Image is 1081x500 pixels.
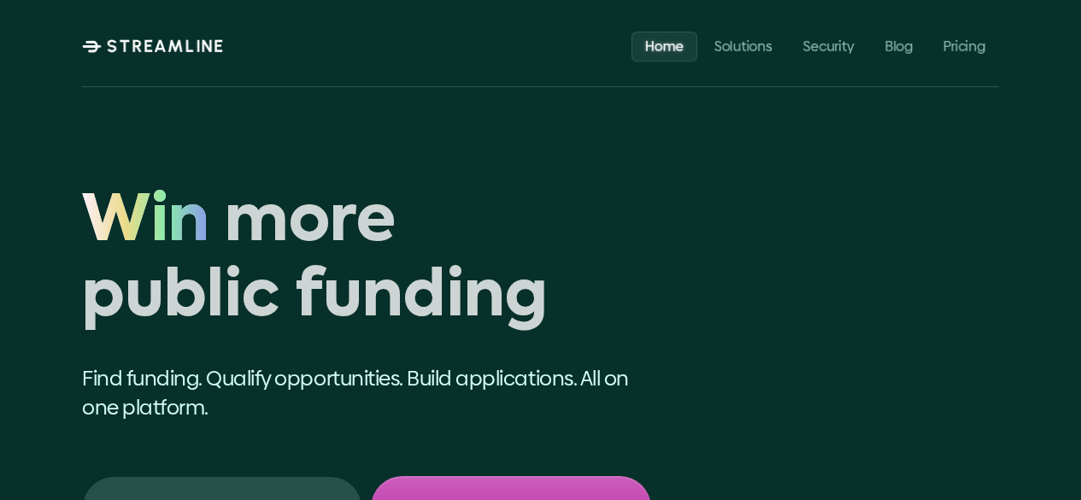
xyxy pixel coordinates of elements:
p: STREAMLINE [107,36,225,56]
h1: Win more public funding [82,185,651,338]
p: Blog [885,38,914,54]
p: Solutions [714,38,773,54]
a: Pricing [930,31,999,61]
a: Blog [872,31,927,61]
p: Security [803,38,854,54]
p: Pricing [943,38,985,54]
a: STREAMLINE [82,36,225,56]
p: Home [645,38,684,54]
p: Find funding. Qualify opportunities. Build applications. All on one platform. [82,364,651,421]
a: Security [790,31,867,61]
a: Home [632,31,697,61]
span: Win [82,185,209,262]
